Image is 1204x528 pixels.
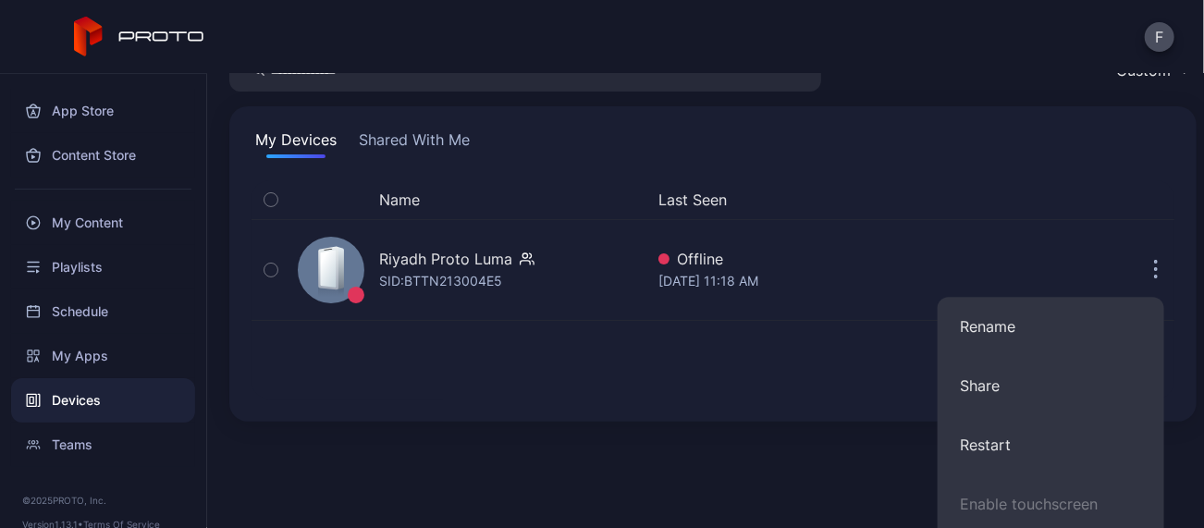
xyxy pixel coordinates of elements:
[658,189,934,211] button: Last Seen
[355,129,473,158] button: Shared With Me
[379,189,420,211] button: Name
[938,297,1164,356] button: Rename
[11,378,195,423] a: Devices
[252,129,340,158] button: My Devices
[949,189,1115,211] div: Update Device
[11,289,195,334] a: Schedule
[379,270,502,292] div: SID: BTTN213004E5
[11,201,195,245] a: My Content
[11,334,195,378] a: My Apps
[1137,189,1174,211] div: Options
[938,356,1164,415] button: Share
[22,493,184,508] div: © 2025 PROTO, Inc.
[11,423,195,467] a: Teams
[11,89,195,133] a: App Store
[11,245,195,289] a: Playlists
[1145,22,1174,52] button: F
[379,248,512,270] div: Riyadh Proto Luma
[11,133,195,178] a: Content Store
[658,270,941,292] div: [DATE] 11:18 AM
[658,248,941,270] div: Offline
[938,415,1164,474] button: Restart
